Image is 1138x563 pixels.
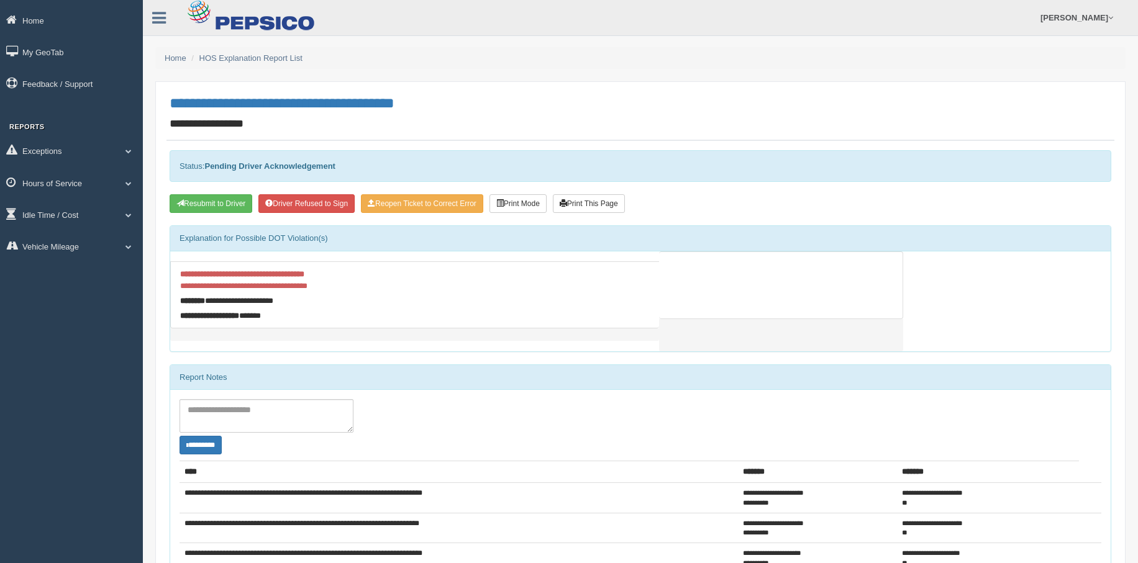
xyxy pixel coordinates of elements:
div: Explanation for Possible DOT Violation(s) [170,226,1111,251]
button: Print This Page [553,194,625,213]
button: Driver Refused to Sign [258,194,355,213]
button: Resubmit To Driver [170,194,252,213]
a: Home [165,53,186,63]
button: Change Filter Options [180,436,222,454]
button: Print Mode [489,194,547,213]
button: Reopen Ticket [361,194,483,213]
div: Status: [170,150,1111,182]
strong: Pending Driver Acknowledgement [204,161,335,171]
a: HOS Explanation Report List [199,53,303,63]
div: Report Notes [170,365,1111,390]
